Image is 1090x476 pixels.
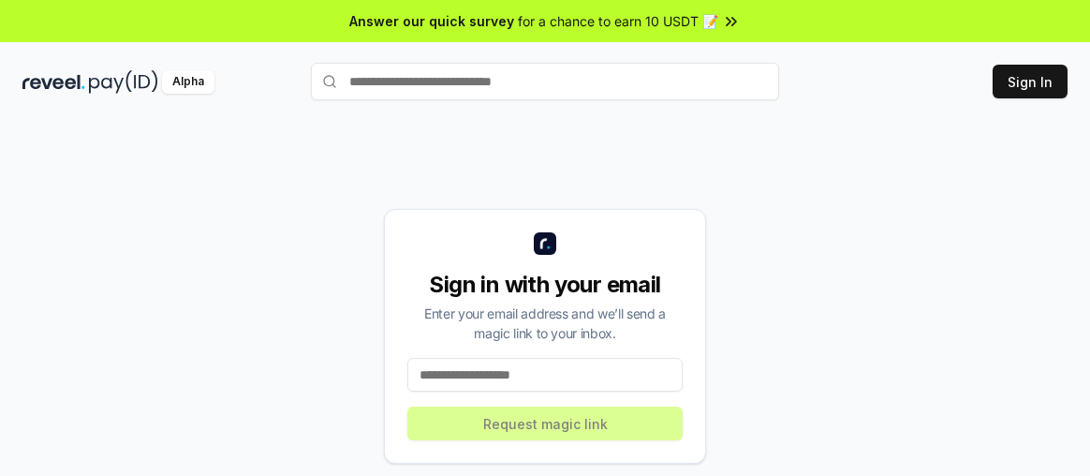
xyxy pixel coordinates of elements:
div: Alpha [162,70,214,94]
div: Sign in with your email [407,270,683,300]
img: pay_id [89,70,158,94]
img: reveel_dark [22,70,85,94]
button: Sign In [993,65,1068,98]
span: for a chance to earn 10 USDT 📝 [518,11,718,31]
div: Enter your email address and we’ll send a magic link to your inbox. [407,304,683,343]
span: Answer our quick survey [349,11,514,31]
img: logo_small [534,232,556,255]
